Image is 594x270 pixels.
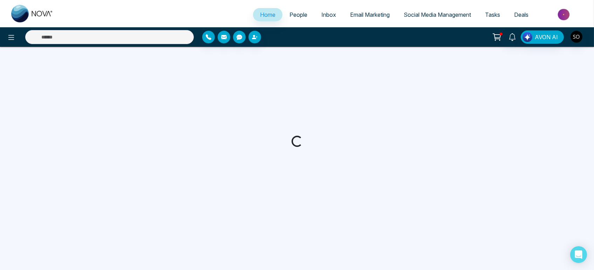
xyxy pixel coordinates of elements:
[260,11,275,18] span: Home
[535,33,558,41] span: AVON AI
[314,8,343,21] a: Inbox
[523,32,532,42] img: Lead Flow
[570,246,587,263] div: Open Intercom Messenger
[514,11,528,18] span: Deals
[253,8,282,21] a: Home
[321,11,336,18] span: Inbox
[11,5,53,22] img: Nova CRM Logo
[539,7,590,22] img: Market-place.gif
[507,8,535,21] a: Deals
[343,8,397,21] a: Email Marketing
[571,31,582,43] img: User Avatar
[350,11,390,18] span: Email Marketing
[289,11,307,18] span: People
[478,8,507,21] a: Tasks
[485,11,500,18] span: Tasks
[397,8,478,21] a: Social Media Management
[282,8,314,21] a: People
[521,30,564,44] button: AVON AI
[404,11,471,18] span: Social Media Management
